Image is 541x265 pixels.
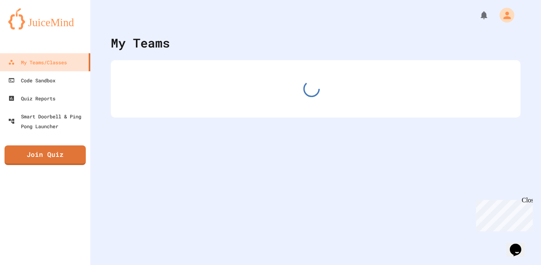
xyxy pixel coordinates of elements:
div: My Account [491,6,516,25]
div: Quiz Reports [8,93,55,103]
a: Join Quiz [5,145,86,165]
div: My Notifications [464,8,491,22]
iframe: chat widget [507,232,533,257]
div: My Teams/Classes [8,57,67,67]
div: Chat with us now!Close [3,3,57,52]
img: logo-orange.svg [8,8,82,29]
div: Code Sandbox [8,75,55,85]
div: Smart Doorbell & Ping Pong Launcher [8,111,87,131]
iframe: chat widget [473,197,533,231]
div: My Teams [111,34,170,52]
